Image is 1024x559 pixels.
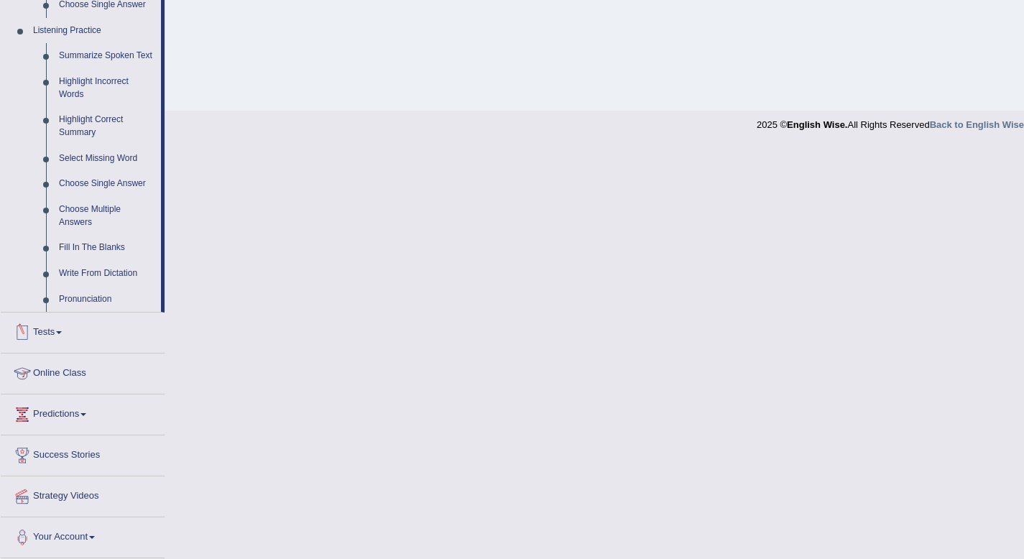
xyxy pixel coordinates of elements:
[27,18,161,44] a: Listening Practice
[1,517,165,553] a: Your Account
[1,435,165,471] a: Success Stories
[1,313,165,348] a: Tests
[52,171,161,197] a: Choose Single Answer
[52,146,161,172] a: Select Missing Word
[52,261,161,287] a: Write From Dictation
[787,119,847,130] strong: English Wise.
[1,354,165,389] a: Online Class
[1,394,165,430] a: Predictions
[52,107,161,145] a: Highlight Correct Summary
[52,69,161,107] a: Highlight Incorrect Words
[1,476,165,512] a: Strategy Videos
[52,235,161,261] a: Fill In The Blanks
[52,43,161,69] a: Summarize Spoken Text
[52,197,161,235] a: Choose Multiple Answers
[757,111,1024,131] div: 2025 © All Rights Reserved
[52,287,161,313] a: Pronunciation
[930,119,1024,130] a: Back to English Wise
